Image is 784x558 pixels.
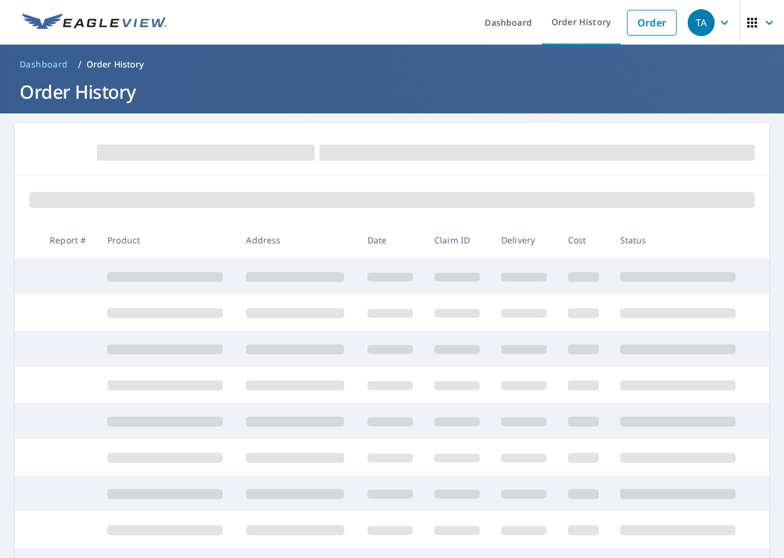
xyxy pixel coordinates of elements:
th: Date [358,222,425,258]
div: TA [688,9,715,36]
img: EV Logo [22,13,167,32]
a: Dashboard [15,55,73,74]
nav: breadcrumb [15,55,769,74]
th: Claim ID [425,222,491,258]
th: Cost [558,222,610,258]
li: / [78,57,82,72]
th: Delivery [491,222,558,258]
th: Status [610,222,749,258]
h1: Order History [15,79,769,104]
a: Order [627,10,677,36]
th: Address [236,222,358,258]
p: Order History [86,58,144,71]
th: Report # [40,222,98,258]
th: Product [98,222,236,258]
span: Dashboard [20,58,68,71]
